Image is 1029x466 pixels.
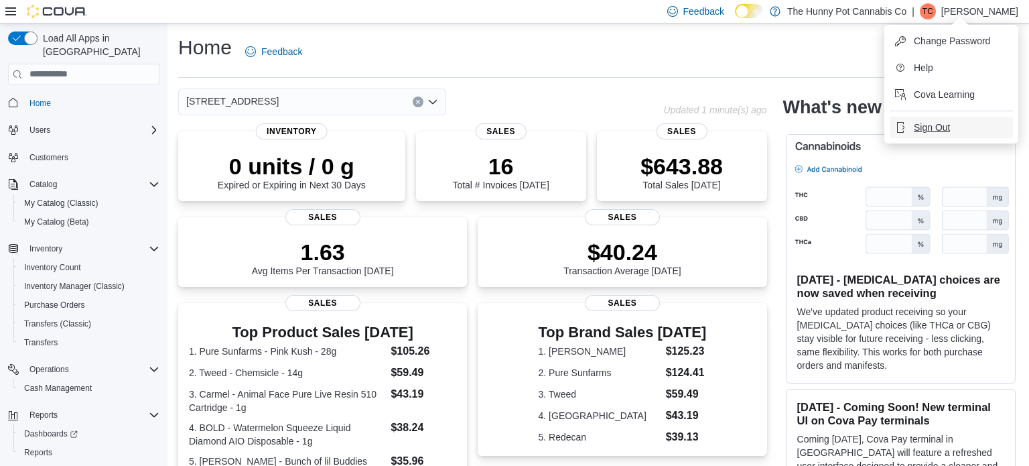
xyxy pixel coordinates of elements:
[427,97,438,107] button: Open list of options
[218,153,366,190] div: Expired or Expiring in Next 30 Days
[941,3,1018,19] p: [PERSON_NAME]
[797,400,1004,427] h3: [DATE] - Coming Soon! New terminal UI on Cova Pay terminals
[285,295,360,311] span: Sales
[24,300,85,310] span: Purchase Orders
[783,97,882,118] h2: What's new
[539,325,707,341] h3: Top Brand Sales [DATE]
[24,361,159,377] span: Operations
[29,125,50,135] span: Users
[585,295,660,311] span: Sales
[24,383,92,394] span: Cash Management
[13,424,165,443] a: Dashboards
[922,3,933,19] span: TC
[3,175,165,194] button: Catalog
[476,123,527,139] span: Sales
[29,179,57,190] span: Catalog
[24,407,159,423] span: Reports
[19,214,94,230] a: My Catalog (Beta)
[3,93,165,113] button: Home
[13,314,165,333] button: Transfers (Classic)
[890,57,1013,78] button: Help
[3,121,165,139] button: Users
[19,380,97,396] a: Cash Management
[19,426,83,442] a: Dashboards
[666,365,707,381] dd: $124.41
[539,345,661,358] dt: 1. [PERSON_NAME]
[563,239,681,276] div: Transaction Average [DATE]
[452,153,549,190] div: Total # Invoices [DATE]
[24,149,159,166] span: Customers
[13,194,165,213] button: My Catalog (Classic)
[24,428,78,439] span: Dashboards
[189,366,385,380] dt: 2. Tweed - Chemsicle - 14g
[19,259,86,276] a: Inventory Count
[178,34,232,61] h1: Home
[3,406,165,424] button: Reports
[19,195,104,211] a: My Catalog (Classic)
[218,153,366,180] p: 0 units / 0 g
[797,273,1004,300] h3: [DATE] - [MEDICAL_DATA] choices are now saved when receiving
[663,105,766,115] p: Updated 1 minute(s) ago
[24,198,98,209] span: My Catalog (Classic)
[539,388,661,401] dt: 3. Tweed
[19,335,159,351] span: Transfers
[391,420,456,436] dd: $38.24
[19,445,58,461] a: Reports
[24,176,62,192] button: Catalog
[391,365,456,381] dd: $59.49
[19,380,159,396] span: Cash Management
[912,3,914,19] p: |
[29,152,68,163] span: Customers
[656,123,707,139] span: Sales
[413,97,423,107] button: Clear input
[585,209,660,225] span: Sales
[19,214,159,230] span: My Catalog (Beta)
[24,122,159,138] span: Users
[186,93,279,109] span: [STREET_ADDRESS]
[13,258,165,277] button: Inventory Count
[797,305,1004,372] p: We've updated product receiving so your [MEDICAL_DATA] choices (like THCa or CBG) stay visible fo...
[13,277,165,296] button: Inventory Manager (Classic)
[19,316,96,332] a: Transfers (Classic)
[787,3,906,19] p: The Hunny Pot Cannabis Co
[24,241,159,257] span: Inventory
[539,409,661,422] dt: 4. [GEOGRAPHIC_DATA]
[539,430,661,444] dt: 5. Redecan
[38,32,159,58] span: Load All Apps in [GEOGRAPHIC_DATA]
[29,410,58,420] span: Reports
[24,318,91,329] span: Transfers (Classic)
[19,195,159,211] span: My Catalog (Classic)
[24,95,56,111] a: Home
[19,259,159,276] span: Inventory Count
[890,117,1013,138] button: Sign Out
[19,316,159,332] span: Transfers (Classic)
[666,343,707,359] dd: $125.23
[920,3,936,19] div: Tabatha Cruickshank
[890,84,1013,105] button: Cova Learning
[24,281,125,292] span: Inventory Manager (Classic)
[24,337,58,348] span: Transfers
[640,153,723,180] p: $643.88
[640,153,723,190] div: Total Sales [DATE]
[189,388,385,414] dt: 3. Carmel - Animal Face Pure Live Resin 510 Cartridge - 1g
[452,153,549,180] p: 16
[683,5,724,18] span: Feedback
[24,176,159,192] span: Catalog
[24,447,52,458] span: Reports
[19,335,63,351] a: Transfers
[3,148,165,167] button: Customers
[24,122,56,138] button: Users
[27,5,87,18] img: Cova
[539,366,661,380] dt: 2. Pure Sunfarms
[19,426,159,442] span: Dashboards
[29,364,69,375] span: Operations
[666,429,707,445] dd: $39.13
[13,296,165,314] button: Purchase Orders
[19,297,159,313] span: Purchase Orders
[391,386,456,402] dd: $43.19
[24,241,68,257] button: Inventory
[3,239,165,258] button: Inventory
[563,239,681,266] p: $40.24
[252,239,394,266] p: 1.63
[890,30,1013,52] button: Change Password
